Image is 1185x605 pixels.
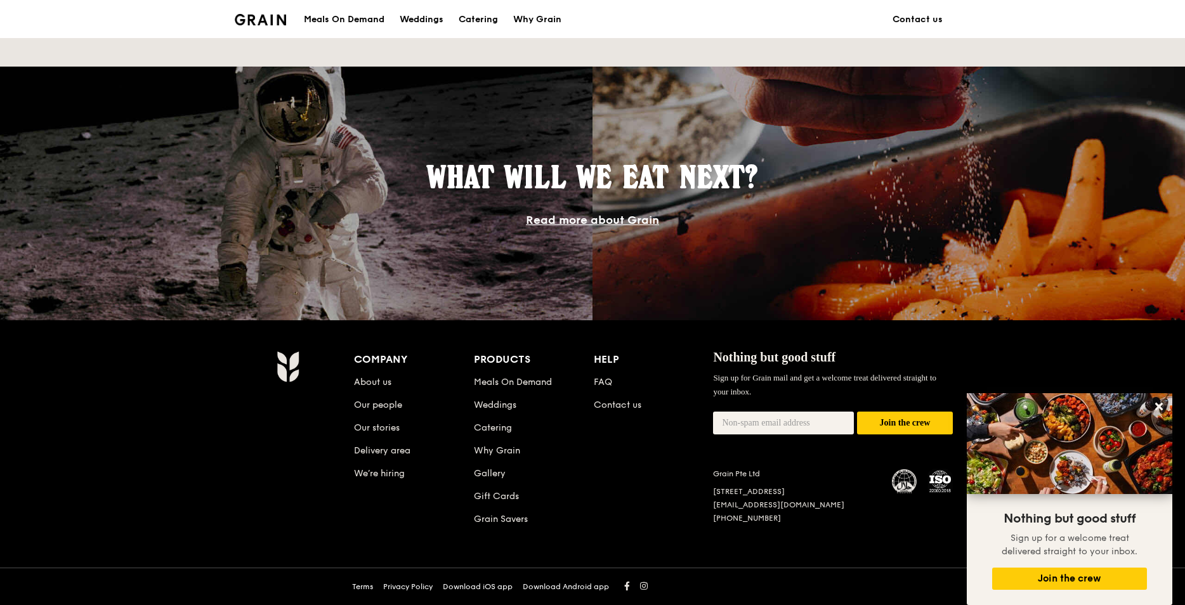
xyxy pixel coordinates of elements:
[474,377,552,387] a: Meals On Demand
[354,468,405,479] a: We’re hiring
[713,486,877,497] div: [STREET_ADDRESS]
[594,400,641,410] a: Contact us
[474,422,512,433] a: Catering
[427,159,758,195] span: What will we eat next?
[1002,533,1137,557] span: Sign up for a welcome treat delivered straight to your inbox.
[354,445,410,456] a: Delivery area
[392,1,451,39] a: Weddings
[927,469,953,494] img: ISO Certified
[594,377,612,387] a: FAQ
[474,514,528,524] a: Grain Savers
[354,400,402,410] a: Our people
[526,213,659,227] a: Read more about Grain
[1149,396,1169,417] button: Close
[594,351,714,368] div: Help
[474,400,516,410] a: Weddings
[474,491,519,502] a: Gift Cards
[892,469,917,495] img: MUIS Halal Certified
[713,373,936,396] span: Sign up for Grain mail and get a welcome treat delivered straight to your inbox.
[1004,511,1136,526] span: Nothing but good stuff
[277,351,299,382] img: Grain
[354,422,400,433] a: Our stories
[513,1,561,39] div: Why Grain
[400,1,443,39] div: Weddings
[967,393,1172,494] img: DSC07876-Edit02-Large.jpeg
[713,500,844,509] a: [EMAIL_ADDRESS][DOMAIN_NAME]
[354,351,474,368] div: Company
[885,1,950,39] a: Contact us
[474,445,520,456] a: Why Grain
[352,582,373,592] a: Terms
[451,1,506,39] a: Catering
[443,582,513,592] a: Download iOS app
[857,412,953,435] button: Join the crew
[304,1,384,39] div: Meals On Demand
[474,468,506,479] a: Gallery
[235,14,286,25] img: Grain
[474,351,594,368] div: Products
[713,514,781,523] a: [PHONE_NUMBER]
[523,582,609,592] a: Download Android app
[713,350,835,364] span: Nothing but good stuff
[713,412,854,434] input: Non-spam email address
[383,582,433,592] a: Privacy Policy
[506,1,569,39] a: Why Grain
[713,469,877,479] div: Grain Pte Ltd
[459,1,498,39] div: Catering
[354,377,391,387] a: About us
[992,568,1147,590] button: Join the crew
